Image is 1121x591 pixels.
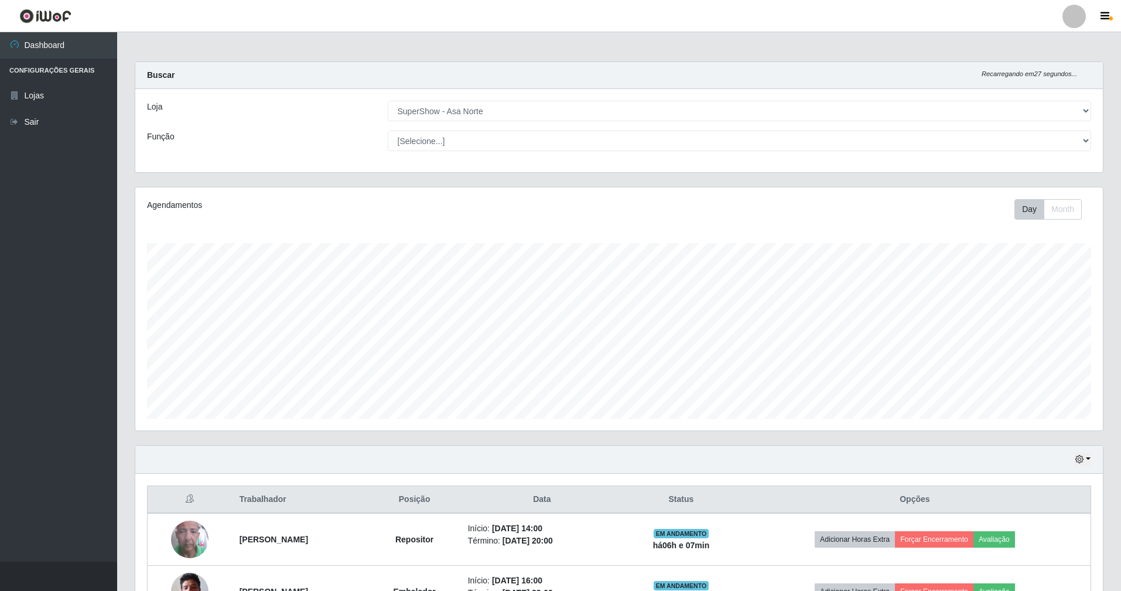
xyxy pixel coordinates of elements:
[653,541,710,550] strong: há 06 h e 07 min
[503,536,553,545] time: [DATE] 20:00
[1014,199,1091,220] div: Toolbar with button groups
[468,575,617,587] li: Início:
[461,486,624,514] th: Data
[1014,199,1044,220] button: Day
[654,581,709,590] span: EM ANDAMENTO
[171,506,209,573] img: 1723577466602.jpeg
[147,70,175,80] strong: Buscar
[233,486,368,514] th: Trabalhador
[895,531,973,548] button: Forçar Encerramento
[147,199,530,211] div: Agendamentos
[654,529,709,538] span: EM ANDAMENTO
[1044,199,1082,220] button: Month
[147,131,175,143] label: Função
[815,531,895,548] button: Adicionar Horas Extra
[368,486,461,514] th: Posição
[739,486,1091,514] th: Opções
[395,535,433,544] strong: Repositor
[468,522,617,535] li: Início:
[973,531,1015,548] button: Avaliação
[19,9,71,23] img: CoreUI Logo
[468,535,617,547] li: Término:
[1014,199,1082,220] div: First group
[492,576,542,585] time: [DATE] 16:00
[240,535,308,544] strong: [PERSON_NAME]
[492,524,542,533] time: [DATE] 14:00
[982,70,1077,77] i: Recarregando em 27 segundos...
[623,486,739,514] th: Status
[147,101,162,113] label: Loja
